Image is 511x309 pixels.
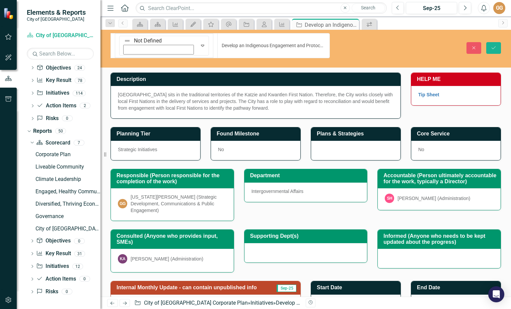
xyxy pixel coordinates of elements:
a: Governance [34,211,100,221]
h3: Description [117,76,397,82]
a: Action Items [36,102,76,110]
a: Risks [36,288,58,296]
a: Risks [36,115,58,122]
div: [US_STATE][PERSON_NAME] (Strategic Development, Communications & Public Engagement) [131,194,227,214]
h3: Supporting Dept(s) [250,233,364,239]
div: Develop an Indigenous Engagement and Protocol Framework [276,300,420,306]
div: 50 [55,128,66,134]
div: Sep-25 [408,4,455,12]
a: Reports [33,127,52,135]
h3: Responsible (Person responsible for the completion of the work) [117,173,230,184]
a: City of [GEOGRAPHIC_DATA] Corporate Plan [144,300,248,306]
button: Sep-25 [406,2,457,14]
h3: Informed (Anyone who needs to be kept updated about the progress) [383,233,497,245]
input: Search ClearPoint... [136,2,386,14]
input: This field is required [217,33,330,58]
a: Tip Sheet [418,92,439,97]
a: City of [GEOGRAPHIC_DATA] Corporate Plan [27,32,94,39]
span: Sep-25 [277,285,296,292]
a: Scorecard [36,139,70,147]
img: ClearPoint Strategy [3,8,15,19]
div: Climate Leadership [35,176,100,182]
div: » » [134,299,301,307]
a: Initiatives [36,263,69,270]
div: GG [118,199,127,208]
span: No [218,147,224,152]
div: Governance [35,213,100,219]
h3: Plans & Strategies [317,131,397,137]
a: Objectives [36,237,70,245]
a: Action Items [36,275,76,283]
div: 0 [62,289,72,295]
div: 78 [75,78,85,83]
h3: Planning Tier [117,131,197,137]
a: Objectives [36,64,71,72]
div: Liveable Community [35,164,100,170]
small: City of [GEOGRAPHIC_DATA] [27,16,86,22]
div: 12 [72,264,83,269]
h3: End Date [417,285,497,291]
a: Engaged, Healthy Community [34,186,100,197]
div: 2 [80,103,90,109]
div: Open Intercom Messenger [488,286,504,302]
span: Search [361,5,375,10]
div: 7 [74,140,84,145]
div: [PERSON_NAME] (Administration) [131,255,203,262]
a: Initiatives [250,300,273,306]
span: Elements & Reports [27,8,86,16]
h3: Accountable (Person ultimately accountable for the work, typically a Director) [383,173,497,184]
div: SH [385,194,394,203]
button: GG [493,2,505,14]
h3: Start Date [317,285,397,291]
img: Not Defined [124,37,131,44]
span: Strategic Initiatives [118,147,157,152]
div: Diversified, Thriving Economy [35,201,100,207]
div: 0 [62,116,73,121]
button: Search [352,3,385,13]
div: Develop an Indigenous Engagement and Protocol Framework [305,21,357,29]
div: 31 [74,251,85,256]
h3: Consulted (Anyone who provides input, SMEs) [117,233,230,245]
a: Liveable Community [34,161,100,172]
a: Corporate Plan [34,149,100,160]
span: Intergovernmental Affairs [251,189,303,194]
div: [PERSON_NAME] (Administration) [397,195,470,202]
div: Engaged, Healthy Community [35,189,100,195]
a: Key Result [36,77,71,84]
div: 24 [74,65,85,71]
h3: HELP ME [417,76,497,82]
a: Key Result [36,250,71,257]
div: 0 [79,276,90,282]
div: City of [GEOGRAPHIC_DATA] [35,226,100,232]
div: Not Defined [134,37,162,45]
span: No [418,147,424,152]
div: 114 [73,90,86,96]
input: Search Below... [27,48,94,60]
a: City of [GEOGRAPHIC_DATA] [34,223,100,234]
div: KA [118,254,127,264]
div: Corporate Plan [35,151,100,158]
p: [GEOGRAPHIC_DATA] sits in the traditional territories of the Katzie and Kwantlen First Nation. Th... [118,91,393,111]
h3: Core Service [417,131,497,137]
h3: Found Milestone [217,131,297,137]
h3: Internal Monthly Update - can contain unpublished info [117,285,274,291]
div: 0 [74,238,85,244]
h3: Department [250,173,364,179]
a: Climate Leadership [34,174,100,184]
a: Initiatives [36,89,69,97]
a: Diversified, Thriving Economy [34,198,100,209]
